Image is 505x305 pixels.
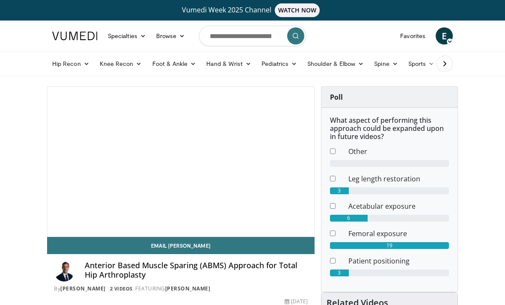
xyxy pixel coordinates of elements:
a: [PERSON_NAME] [165,285,211,292]
input: Search topics, interventions [199,26,306,46]
a: 2 Videos [107,285,135,293]
strong: Poll [330,92,343,102]
div: 3 [330,187,349,194]
dd: Leg length restoration [342,174,455,184]
a: Specialties [103,27,151,44]
dd: Femoral exposure [342,228,455,239]
dd: Acetabular exposure [342,201,455,211]
h6: What aspect of performing this approach could be expanded upon in future videos? [330,116,449,141]
dd: Patient positioning [342,256,455,266]
a: Sports [403,55,440,72]
a: Hip Recon [47,55,95,72]
div: 19 [330,242,449,249]
a: Shoulder & Elbow [302,55,369,72]
a: Hand & Wrist [201,55,256,72]
dd: Other [342,146,455,157]
span: WATCH NOW [275,3,320,17]
a: Spine [369,55,403,72]
a: [PERSON_NAME] [60,285,106,292]
div: 6 [330,215,368,222]
a: Email [PERSON_NAME] [47,237,315,254]
div: 3 [330,269,349,276]
a: E [436,27,453,44]
a: Browse [151,27,190,44]
img: VuMedi Logo [52,32,98,40]
a: Favorites [395,27,431,44]
img: Avatar [54,261,74,281]
div: By FEATURING [54,285,308,293]
a: Vumedi Week 2025 ChannelWATCH NOW [47,3,458,17]
a: Pediatrics [256,55,302,72]
video-js: Video Player [48,87,314,237]
a: Foot & Ankle [147,55,202,72]
a: Knee Recon [95,55,147,72]
h4: Anterior Based Muscle Sparing (ABMS) Approach for Total Hip Arthroplasty [85,261,308,279]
